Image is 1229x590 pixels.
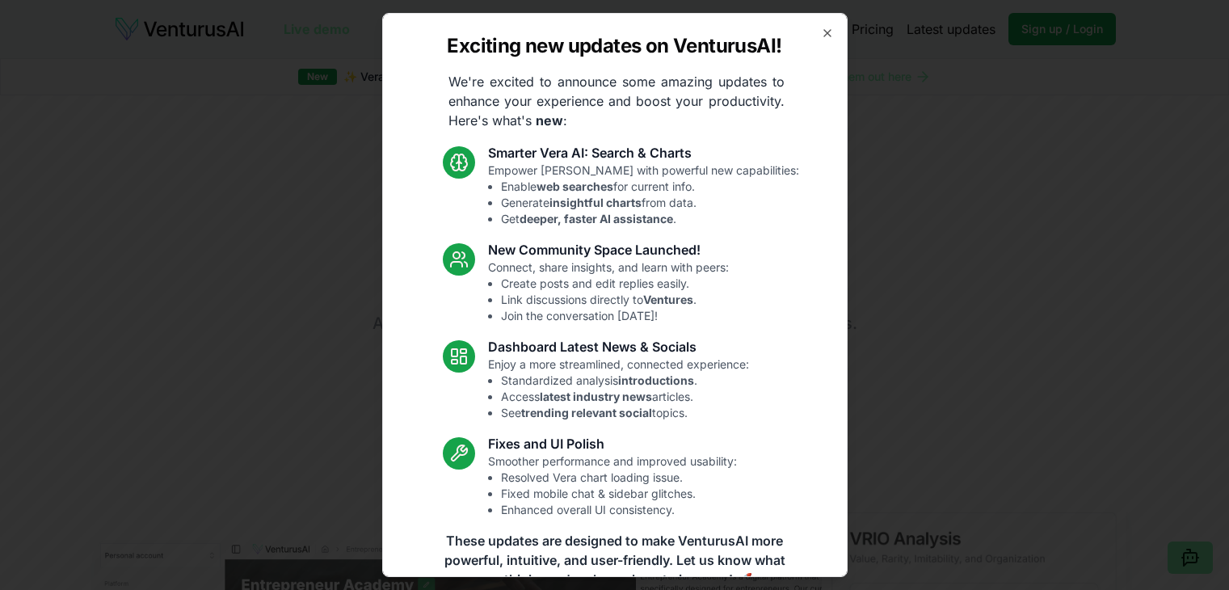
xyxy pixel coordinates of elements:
li: Link discussions directly to . [501,292,729,308]
p: Enjoy a more streamlined, connected experience: [488,356,749,421]
p: Empower [PERSON_NAME] with powerful new capabilities: [488,162,799,227]
p: These updates are designed to make VenturusAI more powerful, intuitive, and user-friendly. Let us... [434,531,796,589]
strong: deeper, faster AI assistance [520,212,673,225]
strong: trending relevant social [521,406,652,419]
li: Generate from data. [501,195,799,211]
p: Connect, share insights, and learn with peers: [488,259,729,324]
strong: insightful charts [549,196,642,209]
strong: Ventures [643,293,693,306]
li: Create posts and edit replies easily. [501,276,729,292]
li: Fixed mobile chat & sidebar glitches. [501,486,737,502]
li: Resolved Vera chart loading issue. [501,470,737,486]
li: Join the conversation [DATE]! [501,308,729,324]
strong: web searches [537,179,613,193]
li: Get . [501,211,799,227]
li: Access articles. [501,389,749,405]
li: Enhanced overall UI consistency. [501,502,737,518]
h3: Dashboard Latest News & Socials [488,337,749,356]
p: We're excited to announce some amazing updates to enhance your experience and boost your producti... [436,72,798,130]
h3: New Community Space Launched! [488,240,729,259]
strong: new [536,112,563,129]
strong: introductions [618,373,694,387]
li: Standardized analysis . [501,373,749,389]
li: Enable for current info. [501,179,799,195]
h3: Fixes and UI Polish [488,434,737,453]
h2: Exciting new updates on VenturusAI! [447,33,781,59]
strong: latest industry news [540,390,652,403]
h3: Smarter Vera AI: Search & Charts [488,143,799,162]
li: See topics. [501,405,749,421]
p: Smoother performance and improved usability: [488,453,737,518]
